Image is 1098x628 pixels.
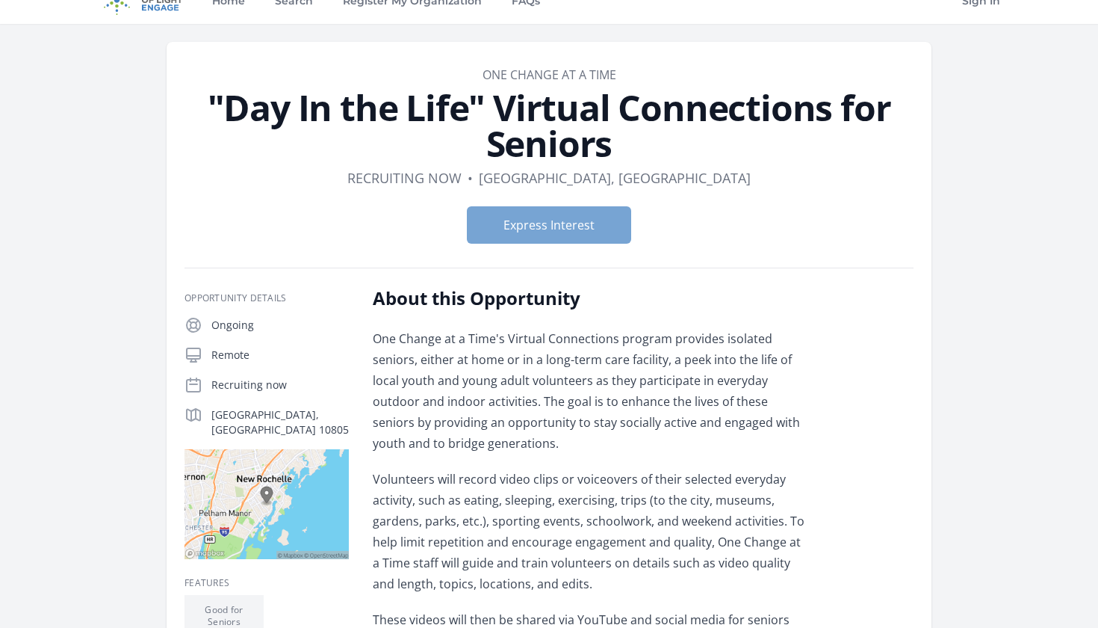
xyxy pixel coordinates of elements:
h3: Features [184,577,349,589]
h2: About this Opportunity [373,286,810,310]
div: • [468,167,473,188]
h3: Opportunity Details [184,292,349,304]
h1: "Day In the Life" Virtual Connections for Seniors [184,90,914,161]
p: Volunteers will record video clips or voiceovers of their selected everyday activity, such as eat... [373,469,810,594]
button: Express Interest [467,206,631,244]
p: Remote [211,348,349,363]
p: One Change at a Time's Virtual Connections program provides isolated seniors, either at home or i... [373,328,810,454]
dd: [GEOGRAPHIC_DATA], [GEOGRAPHIC_DATA] [479,167,751,188]
dd: Recruiting now [347,167,462,188]
p: [GEOGRAPHIC_DATA], [GEOGRAPHIC_DATA] 10805 [211,407,349,437]
a: One Change at a Time [483,67,616,83]
p: Recruiting now [211,378,349,392]
img: Map [184,449,349,559]
p: Ongoing [211,318,349,333]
